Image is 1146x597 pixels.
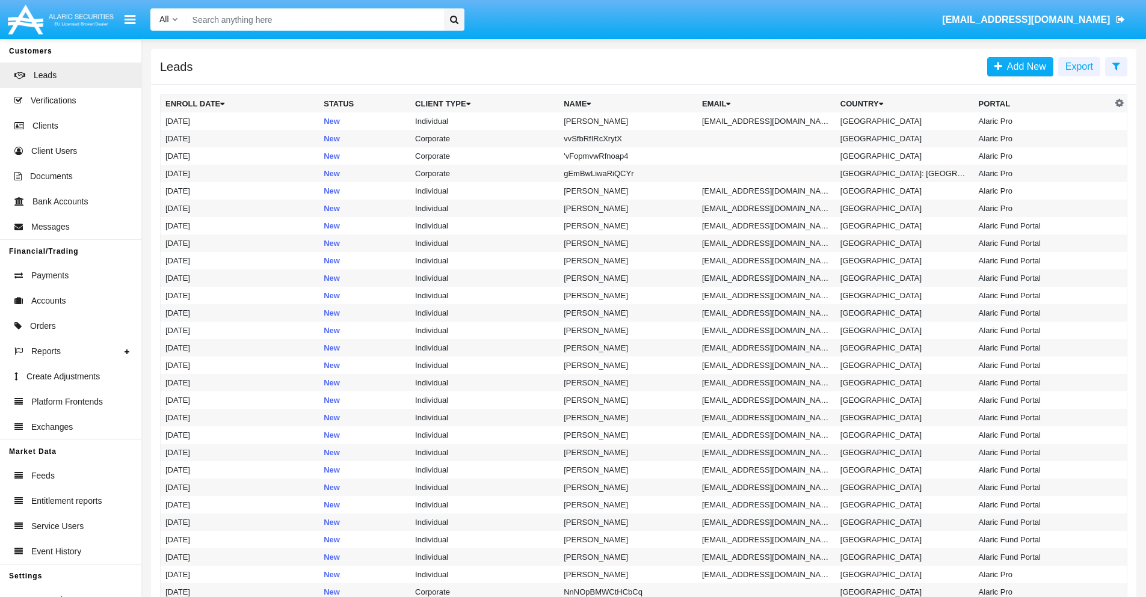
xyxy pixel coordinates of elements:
span: Messages [31,221,70,233]
td: [DATE] [161,112,319,130]
span: Entitlement reports [31,495,102,507]
td: New [319,496,410,513]
span: Service Users [31,520,84,533]
td: Individual [410,566,559,583]
td: [EMAIL_ADDRESS][DOMAIN_NAME] [697,426,836,444]
td: Alaric Fund Portal [974,426,1112,444]
td: [PERSON_NAME] [559,234,697,252]
td: Individual [410,252,559,269]
td: New [319,357,410,374]
td: [PERSON_NAME] [559,548,697,566]
td: Individual [410,374,559,391]
td: [PERSON_NAME] [559,339,697,357]
td: [DATE] [161,566,319,583]
td: Alaric Fund Portal [974,217,1112,234]
td: [GEOGRAPHIC_DATA] [836,182,974,200]
td: [DATE] [161,252,319,269]
td: Alaric Fund Portal [974,548,1112,566]
td: New [319,391,410,409]
td: [GEOGRAPHIC_DATA] [836,531,974,548]
th: Portal [974,95,1112,113]
span: Add New [1002,61,1046,72]
td: [EMAIL_ADDRESS][DOMAIN_NAME] [697,391,836,409]
td: Individual [410,513,559,531]
th: Status [319,95,410,113]
td: 'vFopmvwRfnoap4 [559,147,697,165]
td: [GEOGRAPHIC_DATA] [836,374,974,391]
td: Alaric Pro [974,165,1112,182]
td: [EMAIL_ADDRESS][DOMAIN_NAME] [697,357,836,374]
td: Alaric Fund Portal [974,322,1112,339]
td: [EMAIL_ADDRESS][DOMAIN_NAME] [697,200,836,217]
h5: Leads [160,62,193,72]
td: New [319,444,410,461]
td: [EMAIL_ADDRESS][DOMAIN_NAME] [697,252,836,269]
td: Alaric Fund Portal [974,339,1112,357]
td: [GEOGRAPHIC_DATA] [836,304,974,322]
td: [GEOGRAPHIC_DATA] [836,269,974,287]
td: Corporate [410,130,559,147]
td: Alaric Fund Portal [974,496,1112,513]
td: [PERSON_NAME] [559,461,697,479]
td: Alaric Fund Portal [974,304,1112,322]
td: New [319,200,410,217]
td: [EMAIL_ADDRESS][DOMAIN_NAME] [697,566,836,583]
td: [DATE] [161,391,319,409]
td: [PERSON_NAME] [559,479,697,496]
td: [PERSON_NAME] [559,374,697,391]
td: [DATE] [161,479,319,496]
td: [GEOGRAPHIC_DATA] [836,217,974,234]
td: [DATE] [161,147,319,165]
td: Individual [410,322,559,339]
td: [DATE] [161,165,319,182]
td: [GEOGRAPHIC_DATA] [836,426,974,444]
td: [PERSON_NAME] [559,444,697,461]
td: Alaric Fund Portal [974,479,1112,496]
td: [PERSON_NAME] [559,566,697,583]
a: All [150,13,186,26]
td: [DATE] [161,531,319,548]
td: New [319,461,410,479]
td: [GEOGRAPHIC_DATA] [836,566,974,583]
span: Create Adjustments [26,370,100,383]
span: Payments [31,269,69,282]
td: New [319,322,410,339]
button: Export [1058,57,1100,76]
td: [EMAIL_ADDRESS][DOMAIN_NAME] [697,496,836,513]
span: Documents [30,170,73,183]
td: [PERSON_NAME] [559,531,697,548]
td: [DATE] [161,461,319,479]
td: [PERSON_NAME] [559,357,697,374]
td: [DATE] [161,234,319,252]
td: [DATE] [161,322,319,339]
td: gEmBwLiwaRiQCYr [559,165,697,182]
td: Alaric Pro [974,130,1112,147]
td: New [319,513,410,531]
td: New [319,479,410,496]
td: Alaric Fund Portal [974,461,1112,479]
td: [DATE] [161,339,319,357]
td: New [319,217,410,234]
span: Feeds [31,470,55,482]
td: Alaric Pro [974,200,1112,217]
td: Corporate [410,147,559,165]
span: Clients [32,120,58,132]
th: Email [697,95,836,113]
td: [GEOGRAPHIC_DATA] [836,252,974,269]
td: [PERSON_NAME] [559,200,697,217]
td: [GEOGRAPHIC_DATA] [836,496,974,513]
td: [DATE] [161,409,319,426]
td: [PERSON_NAME] [559,252,697,269]
td: [PERSON_NAME] [559,304,697,322]
img: Logo image [6,2,116,37]
td: Individual [410,200,559,217]
td: New [319,112,410,130]
td: [DATE] [161,426,319,444]
td: [DATE] [161,287,319,304]
td: [DATE] [161,357,319,374]
td: Individual [410,269,559,287]
td: [GEOGRAPHIC_DATA]: [GEOGRAPHIC_DATA] [836,165,974,182]
td: [EMAIL_ADDRESS][DOMAIN_NAME] [697,374,836,391]
td: [EMAIL_ADDRESS][DOMAIN_NAME] [697,531,836,548]
td: Alaric Fund Portal [974,374,1112,391]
